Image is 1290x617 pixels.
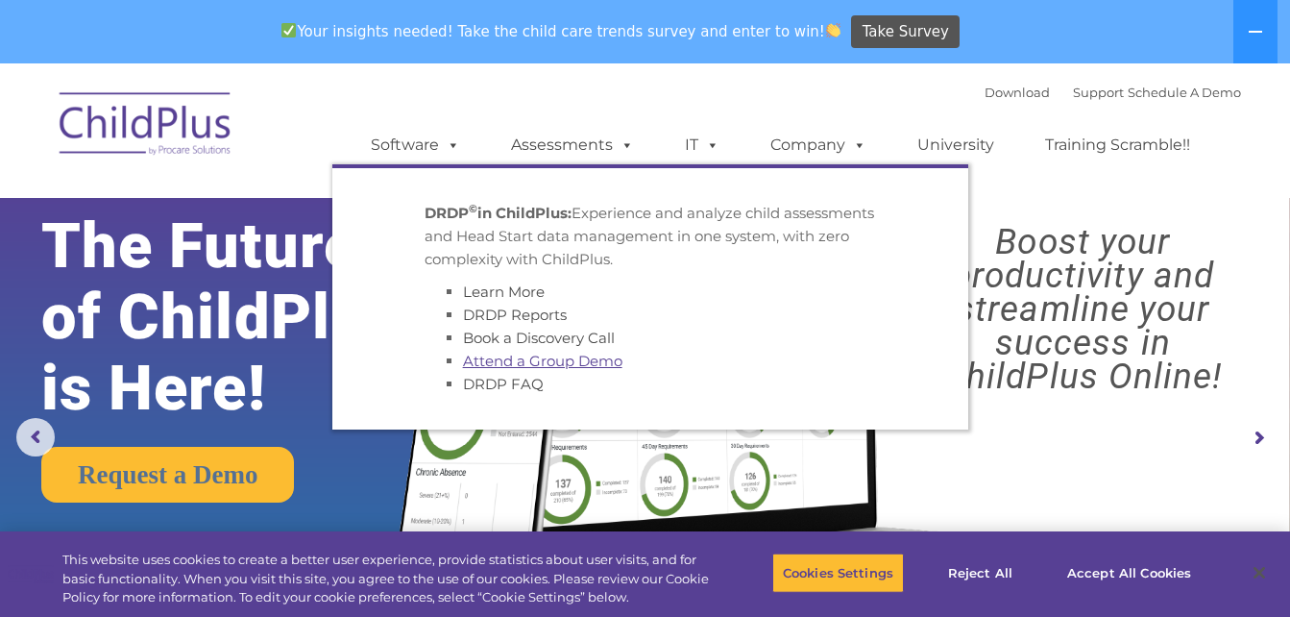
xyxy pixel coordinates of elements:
button: Reject All [920,553,1040,593]
font: | [985,85,1241,100]
a: Request a Demo [41,447,294,503]
img: 👏 [826,23,840,37]
button: Accept All Cookies [1057,553,1202,593]
a: Attend a Group Demo [463,352,622,370]
span: Last name [267,127,326,141]
button: Close [1238,552,1280,594]
a: Training Scramble!! [1026,126,1209,164]
strong: DRDP in ChildPlus: [425,204,572,222]
a: DRDP Reports [463,306,567,324]
rs-layer: Boost your productivity and streamline your success in ChildPlus Online! [891,225,1275,393]
img: ✅ [281,23,296,37]
button: Cookies Settings [772,553,904,593]
span: Take Survey [863,15,949,49]
rs-layer: The Future of ChildPlus is Here! [41,210,453,424]
p: Experience and analyze child assessments and Head Start data management in one system, with zero ... [425,202,876,271]
span: Phone number [267,206,349,220]
a: Schedule A Demo [1128,85,1241,100]
a: Support [1073,85,1124,100]
img: ChildPlus by Procare Solutions [50,79,242,175]
a: Take Survey [851,15,960,49]
sup: © [469,202,477,215]
a: Software [352,126,479,164]
a: University [898,126,1013,164]
a: Assessments [492,126,653,164]
span: Your insights needed! Take the child care trends survey and enter to win! [274,12,849,50]
a: Book a Discovery Call [463,329,615,347]
a: DRDP FAQ [463,375,544,393]
div: This website uses cookies to create a better user experience, provide statistics about user visit... [62,551,710,607]
a: Company [751,126,886,164]
a: IT [666,126,739,164]
a: Learn More [463,283,545,301]
a: Download [985,85,1050,100]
